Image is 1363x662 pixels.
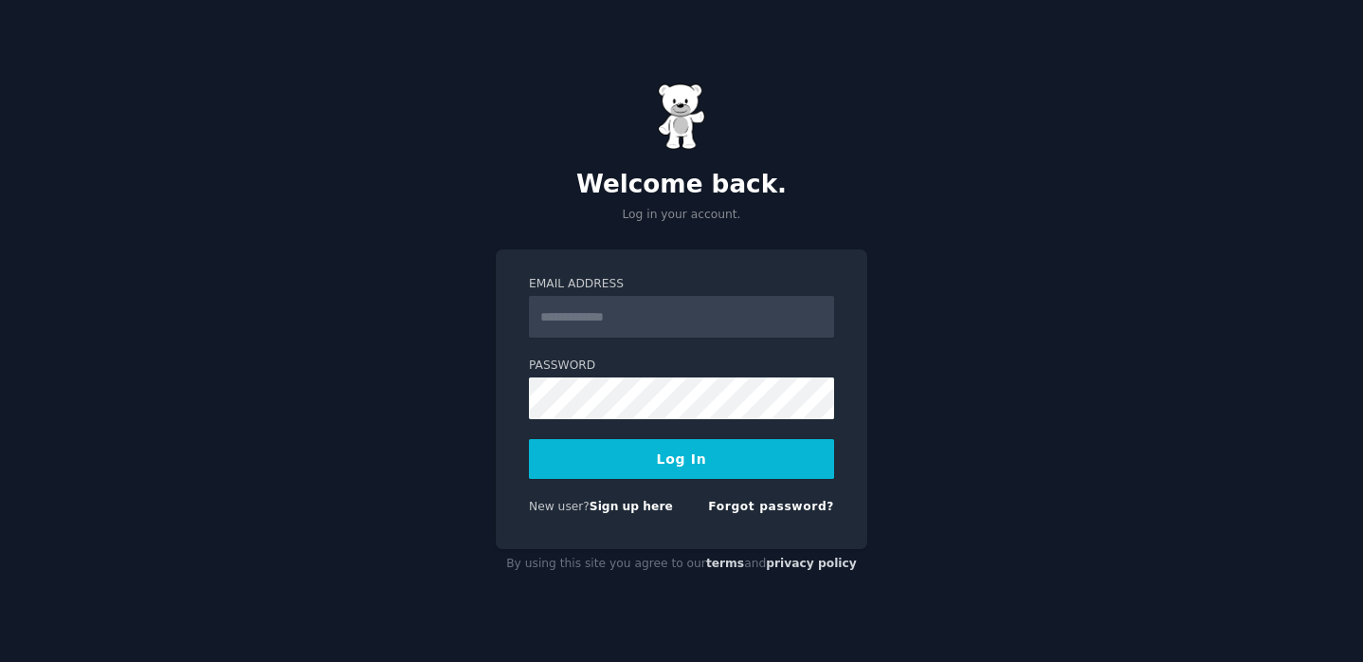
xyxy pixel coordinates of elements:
[529,358,834,375] label: Password
[496,170,867,200] h2: Welcome back.
[496,549,867,579] div: By using this site you agree to our and
[658,83,705,150] img: Gummy Bear
[708,500,834,513] a: Forgot password?
[496,207,867,224] p: Log in your account.
[706,557,744,570] a: terms
[590,500,673,513] a: Sign up here
[529,500,590,513] span: New user?
[529,439,834,479] button: Log In
[766,557,857,570] a: privacy policy
[529,276,834,293] label: Email Address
